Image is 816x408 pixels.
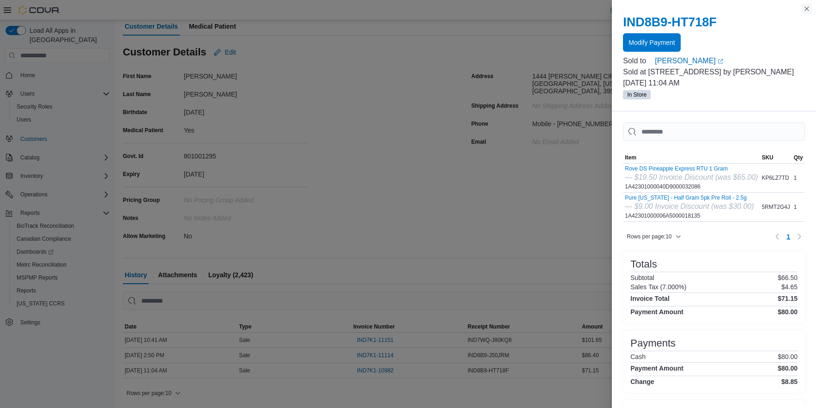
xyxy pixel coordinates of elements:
[792,152,805,163] button: Qty
[623,55,653,67] div: Sold to
[630,295,670,302] h4: Invoice Total
[718,59,723,64] svg: External link
[792,201,805,213] div: 1
[625,195,754,201] button: Pure [US_STATE] - Half Gram 5pk Pre Roll - 2.5g
[627,91,647,99] span: In Store
[630,365,683,372] h4: Payment Amount
[630,283,686,291] h6: Sales Tax (7.000%)
[623,90,651,99] span: In Store
[786,232,790,241] span: 1
[778,295,798,302] h4: $71.15
[630,378,654,385] h4: Change
[792,172,805,183] div: 1
[623,231,684,242] button: Rows per page:10
[625,195,754,219] div: 1A42301000006A5000018135
[623,67,805,78] p: Sold at [STREET_ADDRESS] by [PERSON_NAME]
[623,78,805,89] p: [DATE] 11:04 AM
[781,283,798,291] p: $4.65
[630,353,646,360] h6: Cash
[630,259,657,270] h3: Totals
[630,274,654,281] h6: Subtotal
[778,353,798,360] p: $80.00
[655,55,805,67] a: [PERSON_NAME]External link
[625,201,754,212] div: — $9.00 Invoice Discount (was $30.00)
[625,172,758,183] div: — $19.50 Invoice Discount (was $65.00)
[778,308,798,316] h4: $80.00
[625,154,636,161] span: Item
[623,15,805,30] h2: IND8B9-HT718F
[794,231,805,242] button: Next page
[772,229,805,244] nav: Pagination for table: MemoryTable from EuiInMemoryTable
[794,154,803,161] span: Qty
[762,174,789,182] span: KP6LZ7TD
[627,233,671,240] span: Rows per page : 10
[625,165,758,172] button: Rove DS Pineapple Express RTU 1 Gram
[762,154,773,161] span: SKU
[630,338,676,349] h3: Payments
[623,33,680,52] button: Modify Payment
[783,229,794,244] button: Page 1 of 1
[783,229,794,244] ul: Pagination for table: MemoryTable from EuiInMemoryTable
[629,38,675,47] span: Modify Payment
[625,165,758,190] div: 1A42301000040D9000032086
[781,378,798,385] h4: $8.85
[623,122,805,141] input: This is a search bar. As you type, the results lower in the page will automatically filter.
[778,365,798,372] h4: $80.00
[801,3,812,14] button: Close this dialog
[630,308,683,316] h4: Payment Amount
[772,231,783,242] button: Previous page
[760,152,792,163] button: SKU
[778,274,798,281] p: $66.50
[623,152,760,163] button: Item
[762,203,790,211] span: 5RMT2G4J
